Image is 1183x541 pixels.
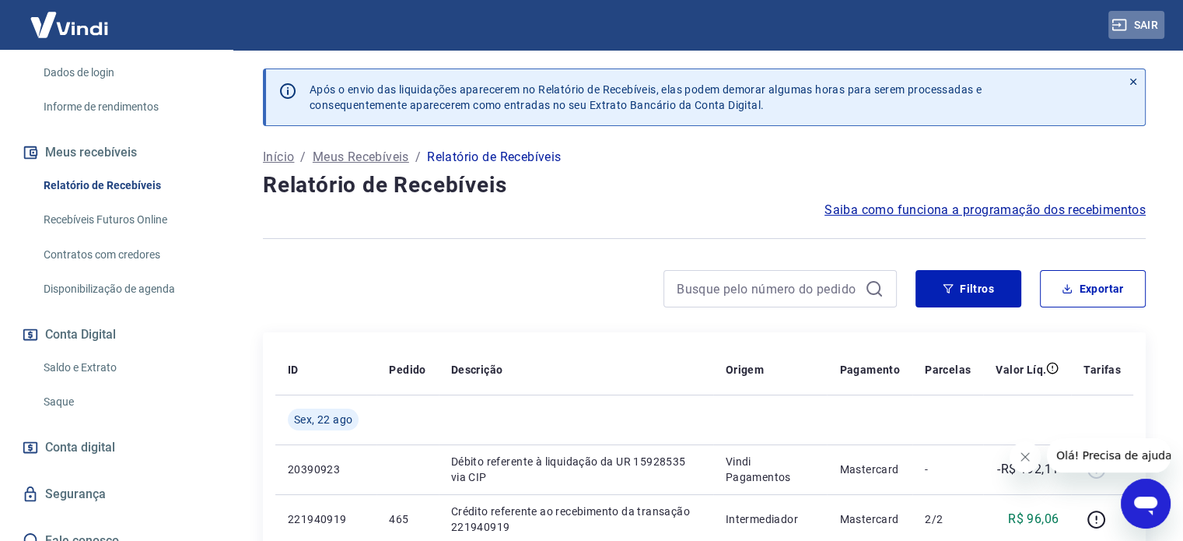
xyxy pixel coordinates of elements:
p: Débito referente à liquidação da UR 15928535 via CIP [451,454,701,485]
p: ID [288,362,299,378]
p: Pedido [389,362,425,378]
p: -R$ 192,11 [997,460,1059,479]
a: Disponibilização de agenda [37,273,214,305]
a: Contratos com credores [37,239,214,271]
p: 20390923 [288,462,364,477]
button: Sair [1108,11,1164,40]
p: - [925,462,971,477]
a: Início [263,148,294,167]
p: 465 [389,511,425,527]
p: Pagamento [839,362,900,378]
button: Filtros [915,270,1021,307]
a: Conta digital [19,430,214,465]
span: Sex, 22 ago [294,412,352,427]
iframe: Fechar mensagem [1010,441,1041,472]
button: Exportar [1040,270,1146,307]
p: Parcelas [925,362,971,378]
a: Saque [37,386,214,418]
p: 221940919 [288,511,364,527]
p: Origem [726,362,764,378]
p: Valor Líq. [996,362,1046,378]
a: Relatório de Recebíveis [37,170,214,202]
a: Segurança [19,477,214,511]
a: Saiba como funciona a programação dos recebimentos [824,201,1146,220]
iframe: Botão para abrir a janela de mensagens [1121,479,1171,529]
p: Mastercard [839,511,900,527]
a: Meus Recebíveis [313,148,409,167]
p: Após o envio das liquidações aparecerem no Relatório de Recebíveis, elas podem demorar algumas ho... [310,82,982,113]
p: R$ 96,06 [1008,510,1059,529]
button: Meus recebíveis [19,135,214,170]
p: Tarifas [1083,362,1121,378]
p: / [300,148,306,167]
p: Crédito referente ao recebimento da transação 221940919 [451,504,701,535]
span: Conta digital [45,437,115,458]
a: Saldo e Extrato [37,352,214,384]
a: Informe de rendimentos [37,91,214,123]
a: Recebíveis Futuros Online [37,204,214,236]
p: Mastercard [839,462,900,477]
input: Busque pelo número do pedido [677,277,859,300]
p: / [415,148,421,167]
p: Vindi Pagamentos [726,454,815,485]
p: 2/2 [925,511,971,527]
span: Olá! Precisa de ajuda? [9,11,131,23]
a: Dados de login [37,57,214,89]
h4: Relatório de Recebíveis [263,170,1146,201]
p: Relatório de Recebíveis [427,148,561,167]
img: Vindi [19,1,120,48]
button: Conta Digital [19,318,214,352]
p: Intermediador [726,511,815,527]
iframe: Mensagem da empresa [1047,438,1171,472]
p: Descrição [451,362,503,378]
